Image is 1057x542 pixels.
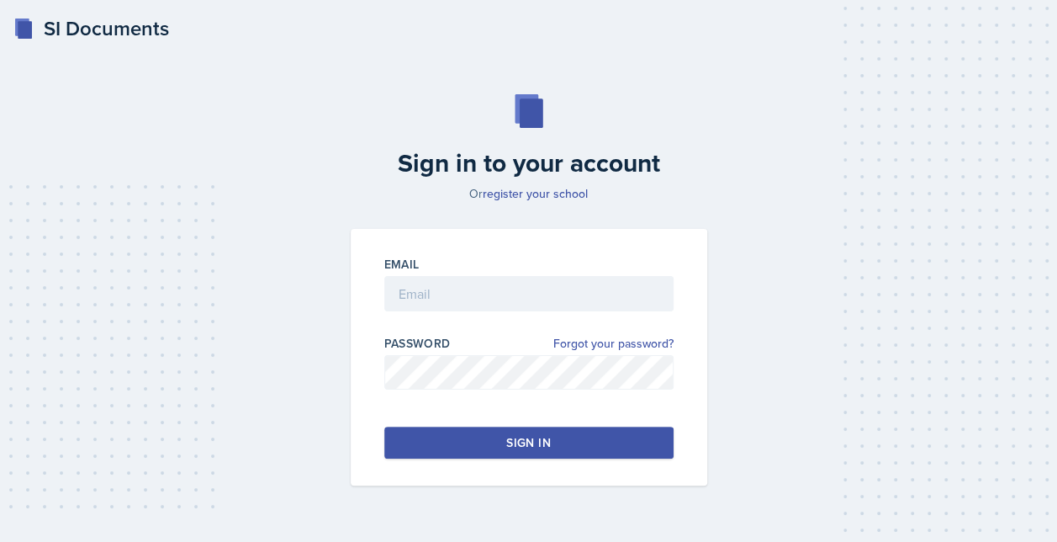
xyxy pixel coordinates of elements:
[553,335,674,353] a: Forgot your password?
[384,427,674,459] button: Sign in
[384,276,674,311] input: Email
[506,434,550,451] div: Sign in
[341,148,717,178] h2: Sign in to your account
[384,256,420,273] label: Email
[341,185,717,202] p: Or
[13,13,169,44] a: SI Documents
[483,185,588,202] a: register your school
[384,335,451,352] label: Password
